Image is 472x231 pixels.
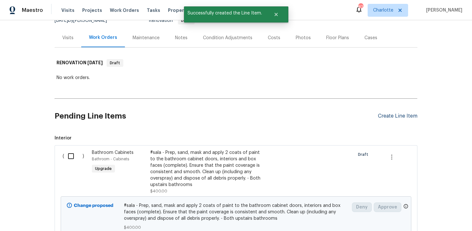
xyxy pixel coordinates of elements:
[92,150,134,155] span: Bathroom Cabinets
[296,35,311,41] div: Photos
[55,135,417,141] span: Interior
[55,18,68,23] span: [DATE]
[150,149,263,188] div: #sala - Prep, sand, mask and apply 2 coats of paint to the bathroom cabinet doors, interiors and ...
[179,19,194,22] span: Draft
[62,35,74,41] div: Visits
[358,4,363,10] div: 87
[133,35,160,41] div: Maintenance
[55,53,417,73] div: RENOVATION [DATE]Draft
[326,35,349,41] div: Floor Plans
[22,7,43,13] span: Maestro
[352,202,372,212] button: Deny
[124,224,348,231] span: $400.00
[378,113,417,119] div: Create Line Item
[92,165,114,172] span: Upgrade
[373,7,393,13] span: Charlotte
[89,34,117,41] div: Work Orders
[57,59,103,67] h6: RENOVATION
[61,7,74,13] span: Visits
[149,18,195,23] span: Renovation
[92,157,129,161] span: Bathroom - Cabinets
[124,202,348,222] span: #sala - Prep, sand, mask and apply 2 coats of paint to the bathroom cabinet doors, interiors and ...
[168,7,193,13] span: Properties
[87,60,103,65] span: [DATE]
[82,7,102,13] span: Projects
[74,203,113,208] b: Change proposed
[358,151,371,158] span: Draft
[107,60,123,66] span: Draft
[374,202,401,212] button: Approve
[55,17,115,24] div: by [PERSON_NAME]
[403,204,408,210] span: Only a market manager or an area construction manager can approve
[150,189,167,193] span: $400.00
[175,35,188,41] div: Notes
[203,35,252,41] div: Condition Adjustments
[268,35,280,41] div: Costs
[266,8,287,21] button: Close
[61,147,90,196] div: ( )
[147,8,160,13] span: Tasks
[110,7,139,13] span: Work Orders
[364,35,377,41] div: Cases
[424,7,462,13] span: [PERSON_NAME]
[55,101,378,131] h2: Pending Line Items
[184,6,266,20] span: Successfully created the Line Item.
[57,75,415,81] div: No work orders.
